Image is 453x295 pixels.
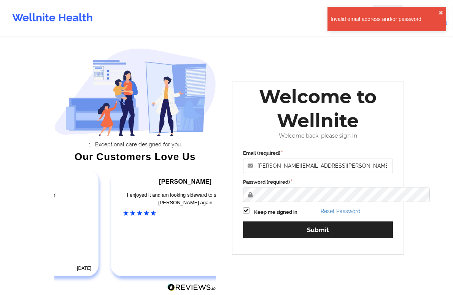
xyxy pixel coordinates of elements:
[243,149,393,157] label: Email (required)
[243,159,393,173] input: Email address
[123,191,248,207] div: I enjoyed it and am looking sideward to speaking with [PERSON_NAME] again
[238,85,399,133] div: Welcome to Wellnite
[159,178,211,185] span: [PERSON_NAME]
[243,221,393,238] button: Submit
[439,10,443,16] button: close
[331,15,439,23] div: Invalid email address and/or password
[321,208,361,214] a: Reset Password
[54,153,216,160] div: Our Customers Love Us
[167,284,216,292] img: Reviews.io Logo
[243,178,393,186] label: Password (required)
[254,208,297,216] label: Keep me signed in
[167,284,216,293] a: Reviews.io Logo
[61,141,216,147] li: Exceptional care designed for you.
[238,133,399,139] div: Welcome back, please sign in
[54,48,216,136] img: wellnite-auth-hero_200.c722682e.png
[77,266,91,271] time: [DATE]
